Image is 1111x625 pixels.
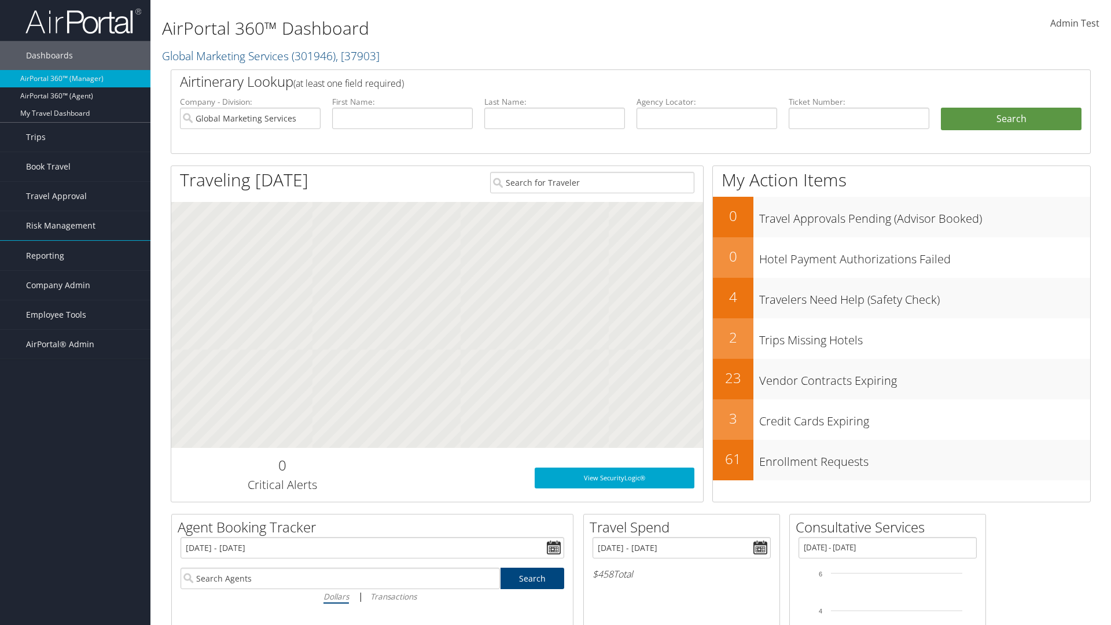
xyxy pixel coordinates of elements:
button: Search [941,108,1081,131]
a: View SecurityLogic® [535,468,694,488]
a: 0Travel Approvals Pending (Advisor Booked) [713,197,1090,237]
tspan: 4 [819,608,822,615]
h3: Trips Missing Hotels [759,326,1090,348]
h2: 3 [713,409,753,428]
h3: Travelers Need Help (Safety Check) [759,286,1090,308]
span: Employee Tools [26,300,86,329]
h1: My Action Items [713,168,1090,192]
h3: Travel Approvals Pending (Advisor Booked) [759,205,1090,227]
a: 4Travelers Need Help (Safety Check) [713,278,1090,318]
label: Last Name: [484,96,625,108]
span: (at least one field required) [293,77,404,90]
h2: Agent Booking Tracker [178,517,573,537]
label: Agency Locator: [637,96,777,108]
input: Search for Traveler [490,172,694,193]
label: First Name: [332,96,473,108]
h3: Critical Alerts [180,477,384,493]
label: Ticket Number: [789,96,929,108]
span: AirPortal® Admin [26,330,94,359]
a: 61Enrollment Requests [713,440,1090,480]
h3: Hotel Payment Authorizations Failed [759,245,1090,267]
a: Admin Test [1050,6,1099,42]
input: Search Agents [181,568,500,589]
tspan: 6 [819,571,822,578]
a: Global Marketing Services [162,48,380,64]
h3: Enrollment Requests [759,448,1090,470]
span: Risk Management [26,211,95,240]
h2: 4 [713,287,753,307]
span: Admin Test [1050,17,1099,30]
span: ( 301946 ) [292,48,336,64]
h2: 0 [713,247,753,266]
h2: Airtinerary Lookup [180,72,1005,91]
span: Dashboards [26,41,73,70]
h2: 0 [713,206,753,226]
label: Company - Division: [180,96,321,108]
span: Travel Approval [26,182,87,211]
span: $458 [593,568,613,580]
h2: Travel Spend [590,517,779,537]
h1: AirPortal 360™ Dashboard [162,16,787,41]
div: | [181,589,564,604]
h2: 0 [180,455,384,475]
a: 3Credit Cards Expiring [713,399,1090,440]
h2: 61 [713,449,753,469]
h2: Consultative Services [796,517,985,537]
span: Company Admin [26,271,90,300]
a: Search [501,568,565,589]
a: 0Hotel Payment Authorizations Failed [713,237,1090,278]
h3: Credit Cards Expiring [759,407,1090,429]
span: , [ 37903 ] [336,48,380,64]
img: airportal-logo.png [25,8,141,35]
h6: Total [593,568,771,580]
i: Dollars [323,591,349,602]
a: 23Vendor Contracts Expiring [713,359,1090,399]
h1: Traveling [DATE] [180,168,308,192]
i: Transactions [370,591,417,602]
span: Trips [26,123,46,152]
h2: 23 [713,368,753,388]
a: 2Trips Missing Hotels [713,318,1090,359]
h2: 2 [713,328,753,347]
span: Reporting [26,241,64,270]
span: Book Travel [26,152,71,181]
h3: Vendor Contracts Expiring [759,367,1090,389]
